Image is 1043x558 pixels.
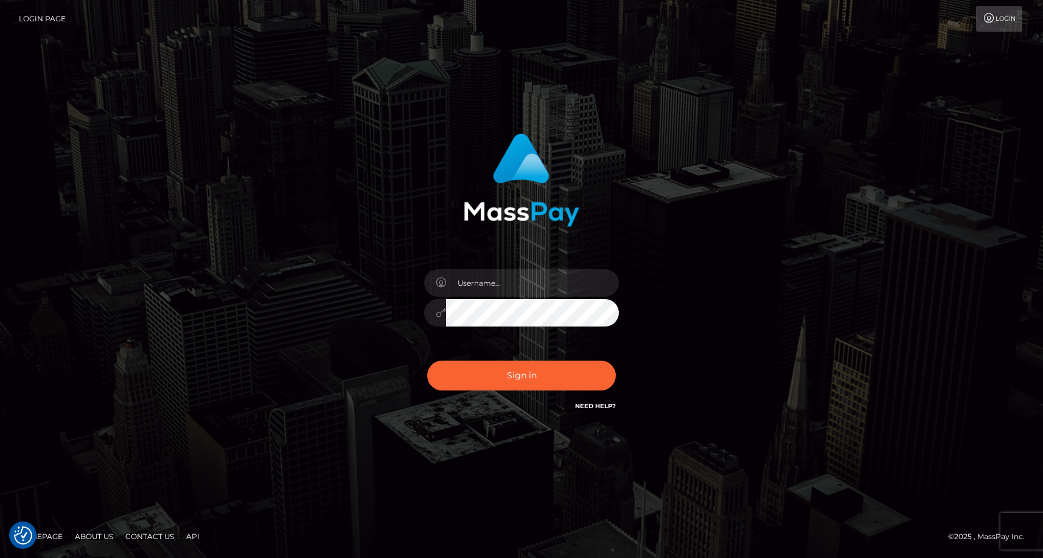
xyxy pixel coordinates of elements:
[181,527,204,546] a: API
[575,402,616,410] a: Need Help?
[70,527,118,546] a: About Us
[14,526,32,545] button: Consent Preferences
[446,269,619,297] input: Username...
[464,133,579,227] img: MassPay Login
[427,361,616,390] button: Sign in
[976,6,1022,32] a: Login
[120,527,179,546] a: Contact Us
[13,527,68,546] a: Homepage
[948,530,1034,543] div: © 2025 , MassPay Inc.
[14,526,32,545] img: Revisit consent button
[19,6,66,32] a: Login Page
